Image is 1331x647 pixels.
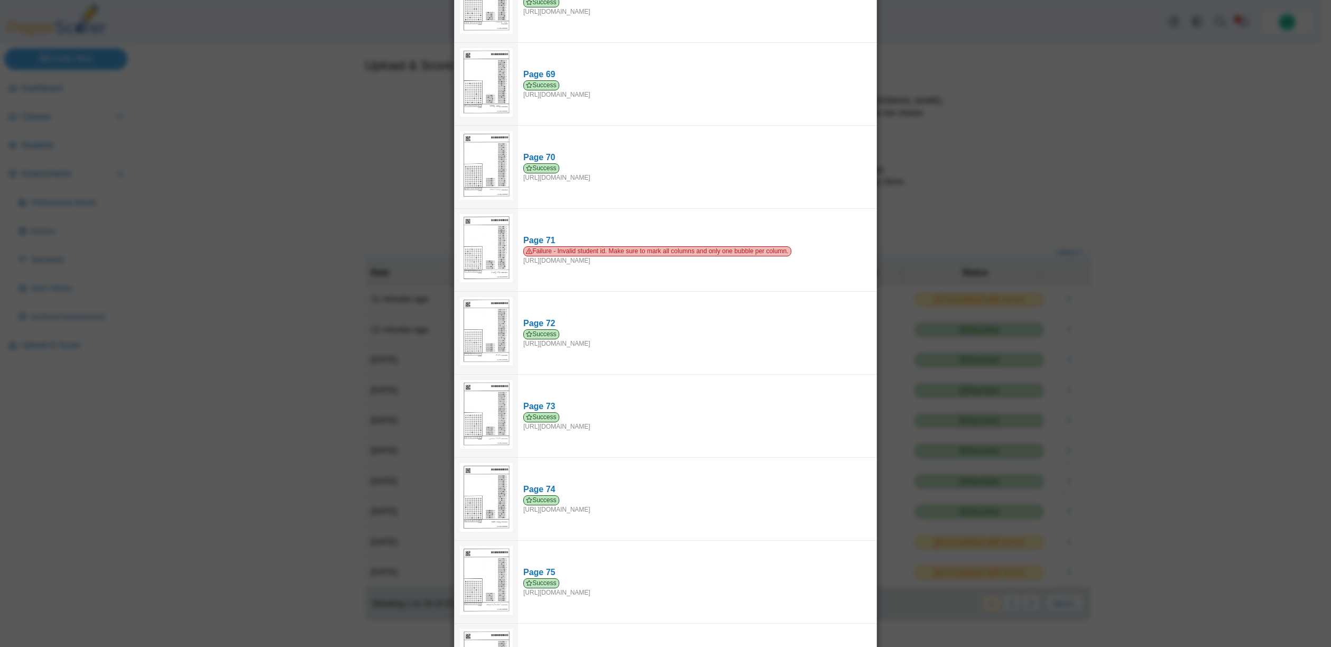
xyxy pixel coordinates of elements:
img: web_t6asKIqWqK8joFxK7x5WdoqnWDqDWMaPbG7vtIUw_OCTOBER_9_2025T17_34_8_838000000.jpg [460,214,513,282]
a: Page 70 Success [URL][DOMAIN_NAME] [518,146,876,188]
a: Page 74 Success [URL][DOMAIN_NAME] [518,478,876,520]
div: Page 71 [523,235,871,246]
a: Page 75 Success [URL][DOMAIN_NAME] [518,561,876,603]
span: Failure - Invalid student id. Make sure to mark all columns and only one bubble per column. [523,246,791,256]
div: [URL][DOMAIN_NAME] [523,163,871,182]
div: [URL][DOMAIN_NAME] [523,495,871,514]
img: 3204249_OCTOBER_9_2025T17_32_49_177000000.jpeg [460,297,513,366]
a: Page 71 Failure - Invalid student id. Make sure to mark all columns and only one bubble per colum... [518,229,876,271]
div: Page 72 [523,318,871,329]
img: 3204239_OCTOBER_9_2025T17_32_38_898000000.jpeg [460,48,513,117]
div: [URL][DOMAIN_NAME] [523,412,871,431]
img: 3204197_OCTOBER_9_2025T17_31_18_408000000.jpeg [460,463,513,532]
img: 3204248_OCTOBER_9_2025T17_32_48_639000000.jpeg [460,380,513,449]
a: Page 69 Success [URL][DOMAIN_NAME] [518,63,876,105]
div: [URL][DOMAIN_NAME] [523,578,871,597]
a: Page 73 Success [URL][DOMAIN_NAME] [518,395,876,437]
div: Page 73 [523,401,871,412]
div: Page 69 [523,69,871,80]
span: Success [523,495,559,505]
div: [URL][DOMAIN_NAME] [523,246,871,265]
div: Page 70 [523,152,871,163]
div: [URL][DOMAIN_NAME] [523,329,871,348]
span: Success [523,80,559,90]
span: Success [523,412,559,422]
div: Page 75 [523,567,871,578]
div: Page 74 [523,484,871,495]
div: [URL][DOMAIN_NAME] [523,80,871,99]
img: 3204280_OCTOBER_9_2025T17_33_22_629000000.jpeg [460,131,513,200]
span: Success [523,329,559,339]
a: Page 72 Success [URL][DOMAIN_NAME] [518,312,876,354]
img: 3204301_OCTOBER_9_2025T17_34_5_297000000.jpeg [460,546,513,615]
span: Success [523,578,559,588]
span: Success [523,163,559,173]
